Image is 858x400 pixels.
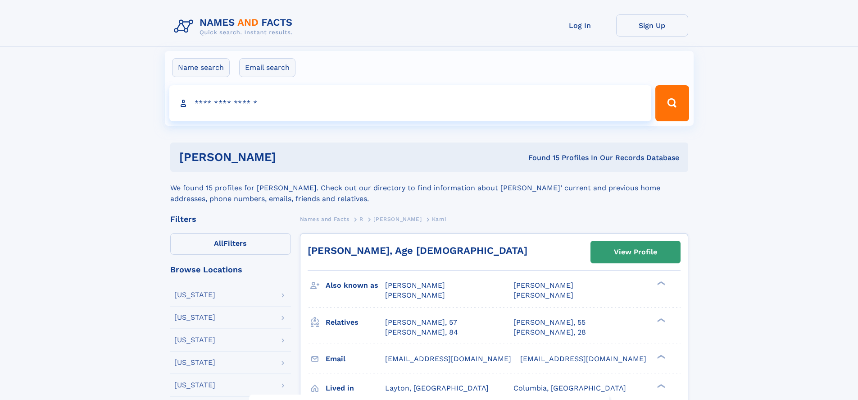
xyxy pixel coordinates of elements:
img: Logo Names and Facts [170,14,300,39]
div: ❯ [655,280,666,286]
div: ❯ [655,383,666,389]
span: [PERSON_NAME] [513,281,573,290]
h3: Email [326,351,385,367]
span: Layton, [GEOGRAPHIC_DATA] [385,384,489,392]
div: [US_STATE] [174,336,215,344]
div: [US_STATE] [174,382,215,389]
h3: Relatives [326,315,385,330]
a: R [359,213,363,225]
div: Browse Locations [170,266,291,274]
div: ❯ [655,354,666,359]
label: Name search [172,58,230,77]
div: Found 15 Profiles In Our Records Database [402,153,679,163]
a: Names and Facts [300,213,350,225]
label: Filters [170,233,291,255]
a: [PERSON_NAME], 28 [513,327,586,337]
div: [US_STATE] [174,359,215,366]
span: [EMAIL_ADDRESS][DOMAIN_NAME] [385,354,511,363]
h1: [PERSON_NAME] [179,152,402,163]
div: [US_STATE] [174,314,215,321]
div: ❯ [655,317,666,323]
span: Columbia, [GEOGRAPHIC_DATA] [513,384,626,392]
a: Log In [544,14,616,37]
span: [EMAIL_ADDRESS][DOMAIN_NAME] [520,354,646,363]
div: We found 15 profiles for [PERSON_NAME]. Check out our directory to find information about [PERSON... [170,172,688,204]
div: [US_STATE] [174,291,215,299]
span: R [359,216,363,222]
a: [PERSON_NAME] [373,213,422,225]
span: [PERSON_NAME] [385,291,445,299]
button: Search Button [655,85,689,121]
a: View Profile [591,241,680,263]
span: [PERSON_NAME] [373,216,422,222]
h3: Lived in [326,381,385,396]
h3: Also known as [326,278,385,293]
a: [PERSON_NAME], 57 [385,317,457,327]
div: View Profile [614,242,657,262]
span: [PERSON_NAME] [385,281,445,290]
div: Filters [170,215,291,223]
span: Kami [432,216,446,222]
a: Sign Up [616,14,688,37]
a: [PERSON_NAME], Age [DEMOGRAPHIC_DATA] [308,245,527,256]
a: [PERSON_NAME], 55 [513,317,586,327]
label: Email search [239,58,295,77]
a: [PERSON_NAME], 84 [385,327,458,337]
span: All [214,239,223,248]
span: [PERSON_NAME] [513,291,573,299]
input: search input [169,85,652,121]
